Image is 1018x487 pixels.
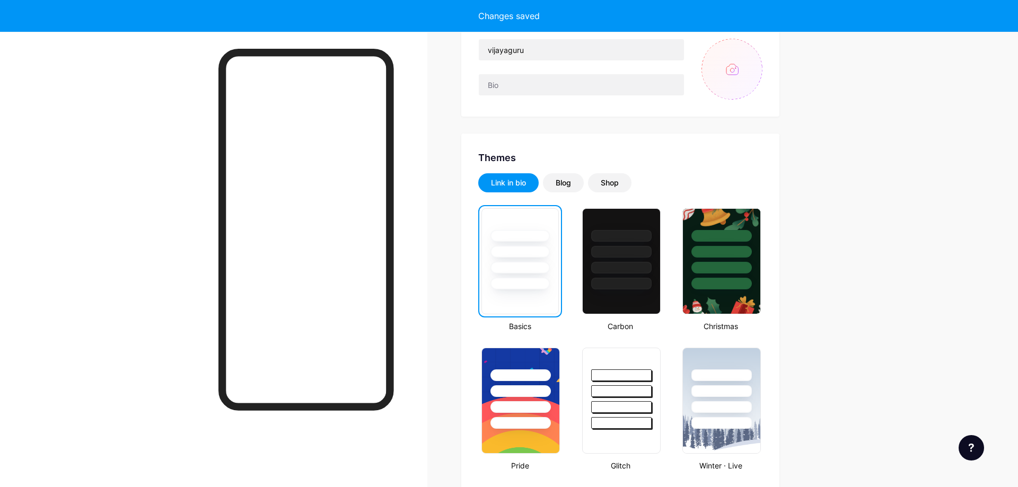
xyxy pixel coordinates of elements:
[579,460,662,471] div: Glitch
[556,178,571,188] div: Blog
[478,10,540,22] div: Changes saved
[679,460,762,471] div: Winter · Live
[478,321,561,332] div: Basics
[679,321,762,332] div: Christmas
[601,178,619,188] div: Shop
[579,321,662,332] div: Carbon
[478,460,561,471] div: Pride
[491,178,526,188] div: Link in bio
[479,74,684,95] input: Bio
[478,150,762,165] div: Themes
[479,39,684,60] input: Name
